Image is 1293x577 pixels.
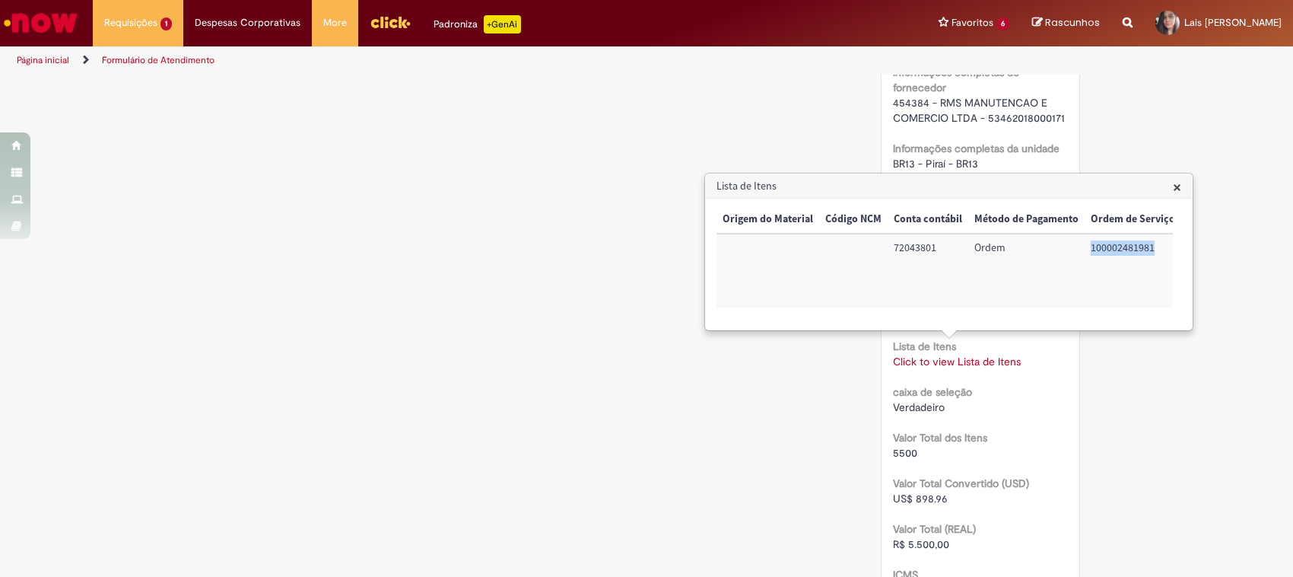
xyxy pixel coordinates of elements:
[2,8,80,38] img: ServiceNow
[951,15,993,30] span: Favoritos
[323,15,347,30] span: More
[160,18,172,30] span: 1
[370,11,411,33] img: click_logo_yellow_360x200.png
[968,234,1085,308] td: Método de Pagamento: Ordem
[484,15,521,33] p: +GenAi
[888,206,968,234] th: Conta contábil
[893,477,1029,490] b: Valor Total Convertido (USD)
[17,54,69,66] a: Página inicial
[893,400,945,414] span: Verdadeiro
[1085,234,1181,308] td: Ordem de Serviço: 100002481981
[893,65,1019,94] b: Informações completas do fornecedor
[102,54,214,66] a: Formulário de Atendimento
[1085,206,1181,234] th: Ordem de Serviço
[704,173,1193,331] div: Lista de Itens
[893,446,917,460] span: 5500
[893,157,978,171] span: BR13 - Piraí - BR13
[893,355,1021,368] a: Click to view Lista de Itens
[716,206,819,234] th: Origem do Material
[1173,177,1181,197] span: ×
[819,206,888,234] th: Código NCM
[893,537,949,551] span: R$ 5.500,00
[716,234,819,308] td: Origem do Material:
[893,431,987,445] b: Valor Total dos Itens
[996,18,1009,30] span: 6
[893,96,1065,125] span: 454384 - RMS MANUTENCAO E COMERCIO LTDA - 53462018000171
[893,142,1059,155] b: Informações completas da unidade
[1032,16,1100,30] a: Rascunhos
[893,492,948,505] span: US$ 898.96
[1045,15,1100,30] span: Rascunhos
[706,174,1192,199] h3: Lista de Itens
[434,15,521,33] div: Padroniza
[968,206,1085,234] th: Método de Pagamento
[819,234,888,308] td: Código NCM:
[104,15,157,30] span: Requisições
[888,234,968,308] td: Conta contábil: 72043801
[195,15,300,30] span: Despesas Corporativas
[893,522,976,536] b: Valor Total (REAL)
[893,385,972,399] b: caixa de seleção
[1173,179,1181,195] button: Close
[11,46,850,75] ul: Trilhas de página
[1184,16,1282,29] span: Lais [PERSON_NAME]
[893,340,956,353] b: Lista de Itens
